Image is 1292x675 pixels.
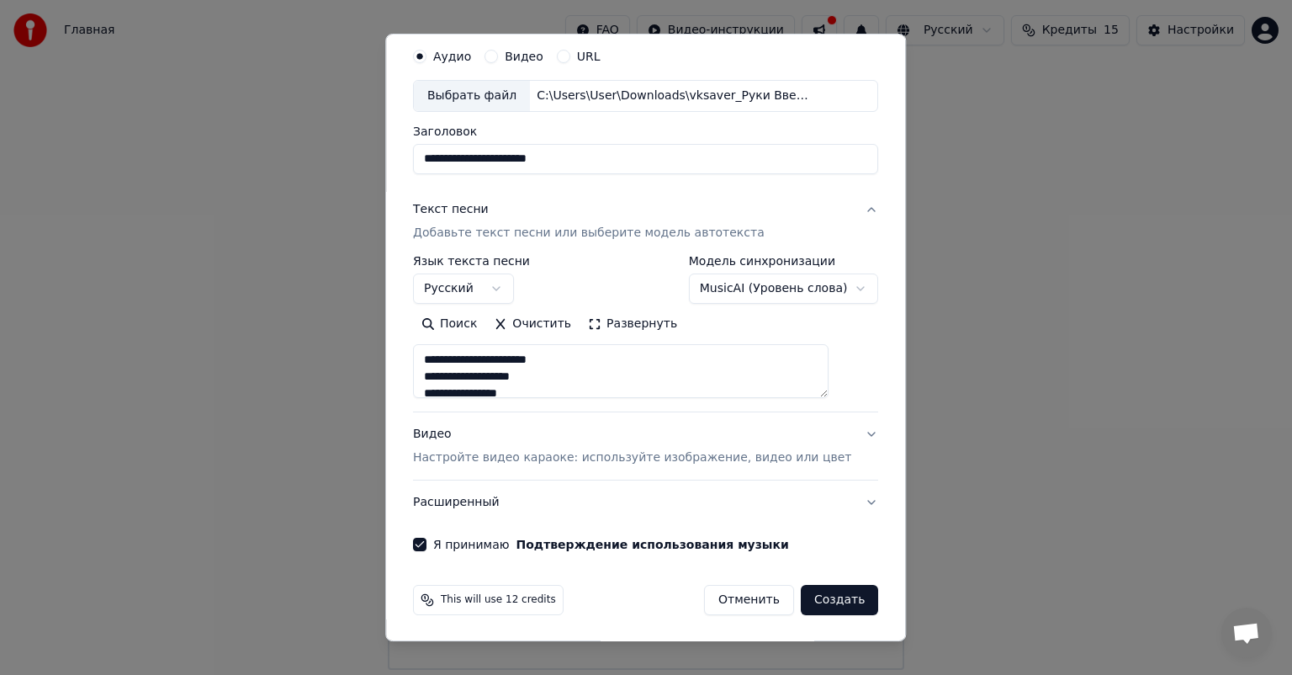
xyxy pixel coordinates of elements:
[413,255,878,412] div: Текст песниДобавьте текст песни или выберите модель автотекста
[580,311,686,337] button: Развернуть
[413,125,878,137] label: Заголовок
[530,88,816,104] div: C:\Users\User\Downloads\vksaver_Руки Вверх - 18 мне уже (minus).mp3
[801,585,878,615] button: Создать
[413,255,530,267] label: Язык текста песни
[413,225,765,242] p: Добавьте текст песни или выберите модель автотекста
[414,81,530,111] div: Выбрать файл
[486,311,580,337] button: Очистить
[433,50,471,62] label: Аудио
[704,585,794,615] button: Отменить
[441,593,556,607] span: This will use 12 credits
[413,188,878,255] button: Текст песниДобавьте текст песни или выберите модель автотекста
[505,50,543,62] label: Видео
[516,539,789,550] button: Я принимаю
[413,311,485,337] button: Поиск
[433,539,789,550] label: Я принимаю
[413,449,851,466] p: Настройте видео караоке: используйте изображение, видео или цвет
[413,426,851,466] div: Видео
[577,50,601,62] label: URL
[689,255,879,267] label: Модель синхронизации
[413,201,489,218] div: Текст песни
[413,481,878,524] button: Расширенный
[413,412,878,480] button: ВидеоНастройте видео караоке: используйте изображение, видео или цвет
